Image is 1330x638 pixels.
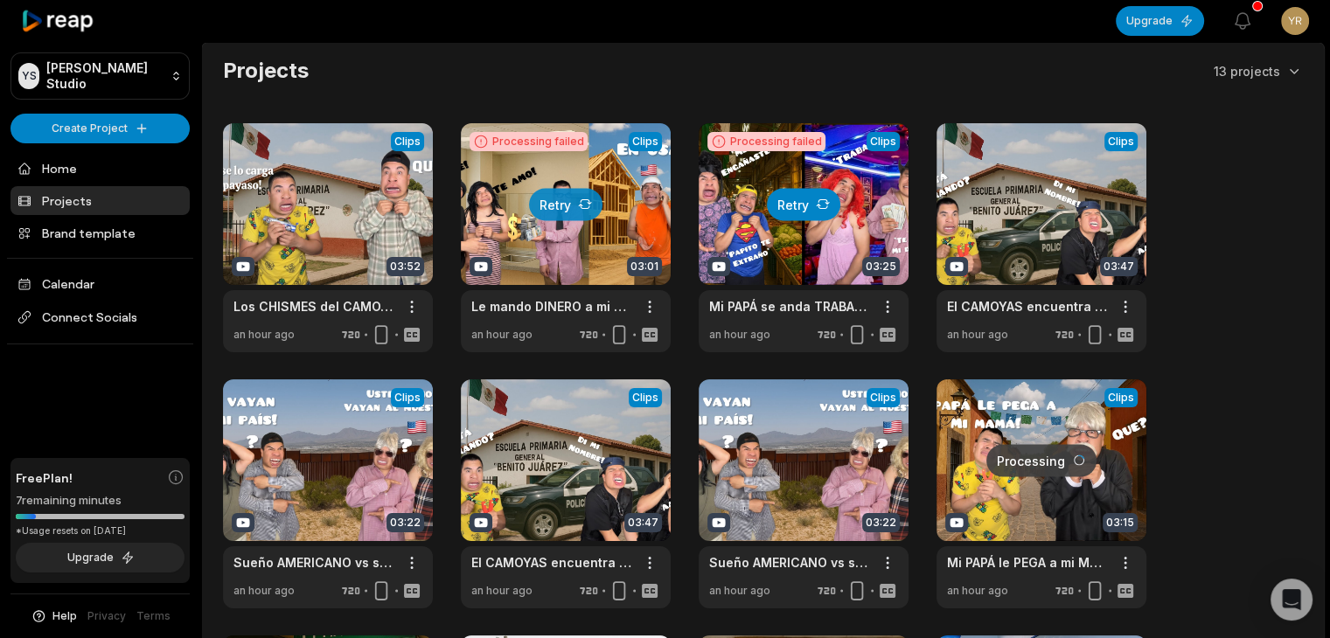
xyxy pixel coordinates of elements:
[1271,579,1313,621] div: Open Intercom Messenger
[136,608,171,624] a: Terms
[10,114,190,143] button: Create Project
[223,57,309,85] h2: Projects
[10,269,190,298] a: Calendar
[947,297,1108,316] a: El CAMOYAS encuentra a dos POLICÍAS haciendo LOCURAS
[767,188,840,220] button: Retry
[18,63,39,89] div: YS
[10,218,190,247] a: Brand template
[87,608,126,624] a: Privacy
[16,543,185,572] button: Upgrade
[31,608,77,624] button: Help
[1116,6,1204,36] button: Upgrade
[52,608,77,624] span: Help
[471,297,632,316] div: Le mando DINERO a mi VIEJA y otro HOMBRE se la anda TRABANDO
[10,186,190,215] a: Projects
[471,553,632,572] a: El CAMOYAS encuentra a dos POLICÍAS haciendo LOCURAS
[16,492,185,510] div: 7 remaining minutes
[10,154,190,183] a: Home
[233,297,394,316] a: Los CHISMES del CAMOYAS/casi se lo CARGA el PAYASO
[16,468,73,487] span: Free Plan!
[529,188,602,220] button: Retry
[10,302,190,333] span: Connect Socials
[947,553,1108,572] a: Mi PAPÁ le PEGA a mi MAMÁ/estaba LLORANDO en su HABITACIÓN
[16,524,185,537] div: *Usage resets on [DATE]
[233,553,394,572] a: Sueño AMERICANO vs sueño MEXICANO
[709,297,870,316] div: Mi PAPÁ se anda TRABANDO otras MUJERES en [GEOGRAPHIC_DATA]!
[709,553,870,572] a: Sueño AMERICANO vs sueño MEXICANO
[1214,62,1303,80] button: 13 projects
[46,60,164,92] p: [PERSON_NAME] Studio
